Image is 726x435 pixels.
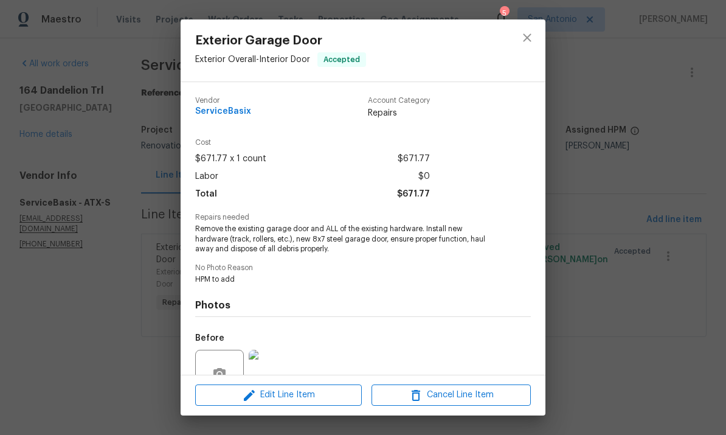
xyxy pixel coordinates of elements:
[195,274,497,285] span: HPM to add
[195,224,497,254] span: Remove the existing garage door and ALL of the existing hardware. Install new hardware (track, ro...
[500,7,508,19] div: 5
[319,54,365,66] span: Accepted
[195,214,531,221] span: Repairs needed
[195,264,531,272] span: No Photo Reason
[195,186,217,203] span: Total
[375,388,527,403] span: Cancel Line Item
[195,139,430,147] span: Cost
[199,388,358,403] span: Edit Line Item
[195,299,531,311] h4: Photos
[513,23,542,52] button: close
[195,97,251,105] span: Vendor
[397,186,430,203] span: $671.77
[195,334,224,343] h5: Before
[368,97,430,105] span: Account Category
[195,168,218,186] span: Labor
[372,385,531,406] button: Cancel Line Item
[398,150,430,168] span: $671.77
[418,168,430,186] span: $0
[195,150,266,168] span: $671.77 x 1 count
[195,34,366,47] span: Exterior Garage Door
[368,107,430,119] span: Repairs
[195,55,310,64] span: Exterior Overall - Interior Door
[195,107,251,116] span: ServiceBasix
[195,385,362,406] button: Edit Line Item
